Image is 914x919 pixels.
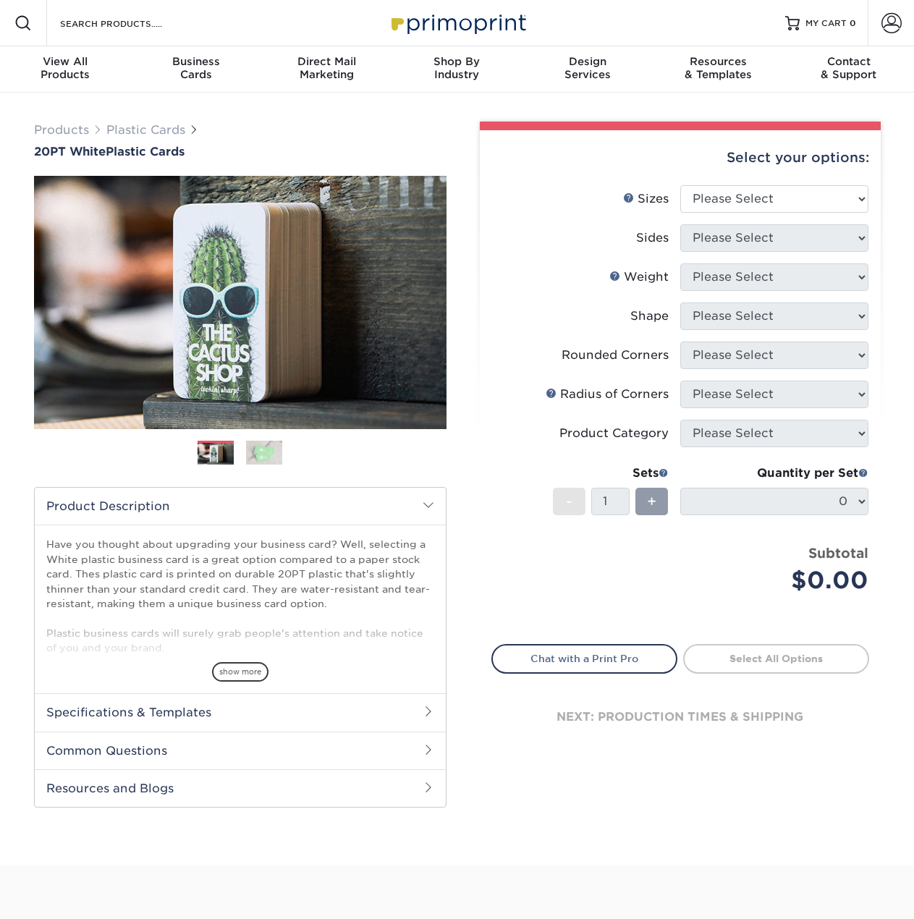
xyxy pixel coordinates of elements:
[34,123,89,137] a: Products
[261,46,392,93] a: Direct MailMarketing
[805,17,847,30] span: MY CART
[491,674,869,761] div: next: production times & shipping
[34,145,447,158] h1: Plastic Cards
[609,268,669,286] div: Weight
[653,55,783,68] span: Resources
[212,662,268,682] span: show more
[784,55,914,81] div: & Support
[653,46,783,93] a: Resources& Templates
[636,229,669,247] div: Sides
[522,55,653,68] span: Design
[647,491,656,512] span: +
[106,123,185,137] a: Plastic Cards
[562,347,669,364] div: Rounded Corners
[392,55,522,68] span: Shop By
[559,425,669,442] div: Product Category
[850,18,856,28] span: 0
[392,55,522,81] div: Industry
[35,732,446,769] h2: Common Questions
[683,644,869,673] a: Select All Options
[130,55,261,81] div: Cards
[784,46,914,93] a: Contact& Support
[198,441,234,467] img: Plastic Cards 01
[385,7,530,38] img: Primoprint
[246,440,282,465] img: Plastic Cards 02
[261,55,392,81] div: Marketing
[491,130,869,185] div: Select your options:
[553,465,669,482] div: Sets
[784,55,914,68] span: Contact
[59,14,200,32] input: SEARCH PRODUCTS.....
[808,545,868,561] strong: Subtotal
[34,160,447,445] img: 20PT White 01
[491,644,677,673] a: Chat with a Print Pro
[653,55,783,81] div: & Templates
[35,488,446,525] h2: Product Description
[34,145,106,158] span: 20PT White
[35,693,446,731] h2: Specifications & Templates
[522,46,653,93] a: DesignServices
[691,563,868,598] div: $0.00
[35,769,446,807] h2: Resources and Blogs
[546,386,669,403] div: Radius of Corners
[566,491,572,512] span: -
[522,55,653,81] div: Services
[261,55,392,68] span: Direct Mail
[623,190,669,208] div: Sizes
[630,308,669,325] div: Shape
[130,55,261,68] span: Business
[130,46,261,93] a: BusinessCards
[392,46,522,93] a: Shop ByIndustry
[680,465,868,482] div: Quantity per Set
[34,145,447,158] a: 20PT WhitePlastic Cards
